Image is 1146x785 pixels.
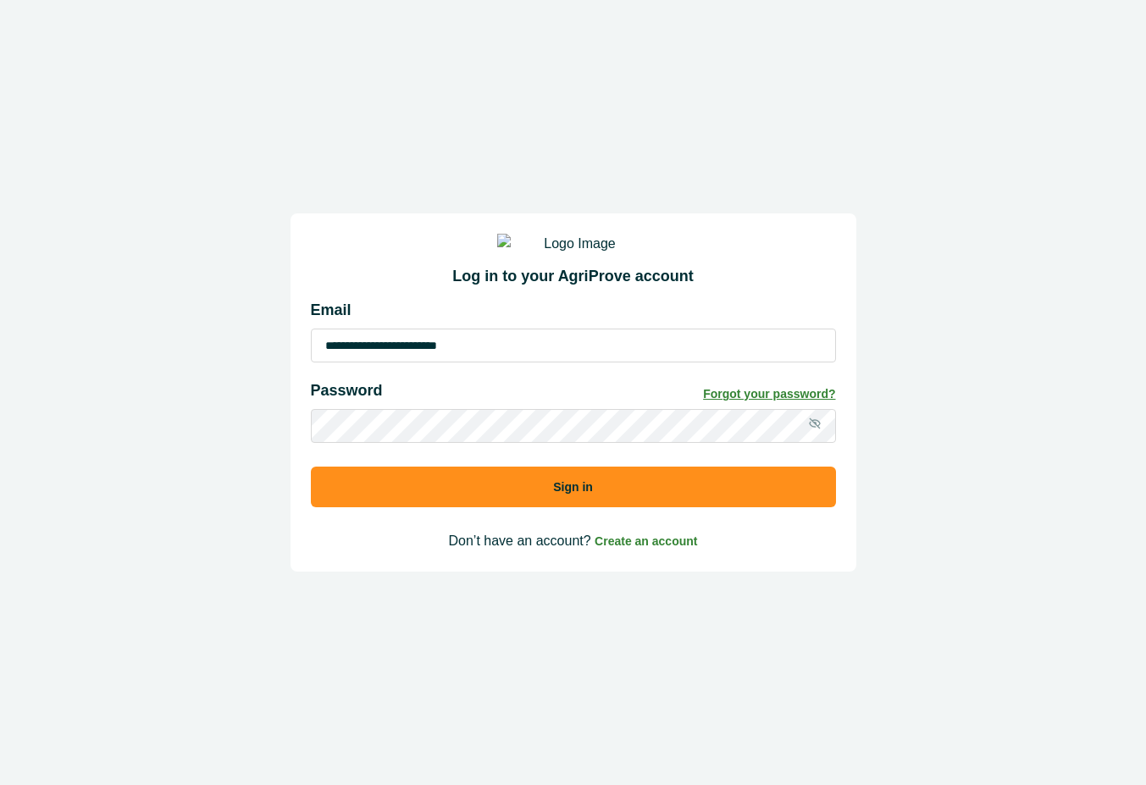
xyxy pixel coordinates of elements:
p: Don’t have an account? [311,531,836,551]
img: Logo Image [497,234,650,254]
button: Sign in [311,467,836,507]
a: Create an account [595,533,697,548]
a: Forgot your password? [703,385,835,403]
h2: Log in to your AgriProve account [311,268,836,286]
p: Password [311,379,383,402]
span: Create an account [595,534,697,548]
p: Email [311,299,836,322]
